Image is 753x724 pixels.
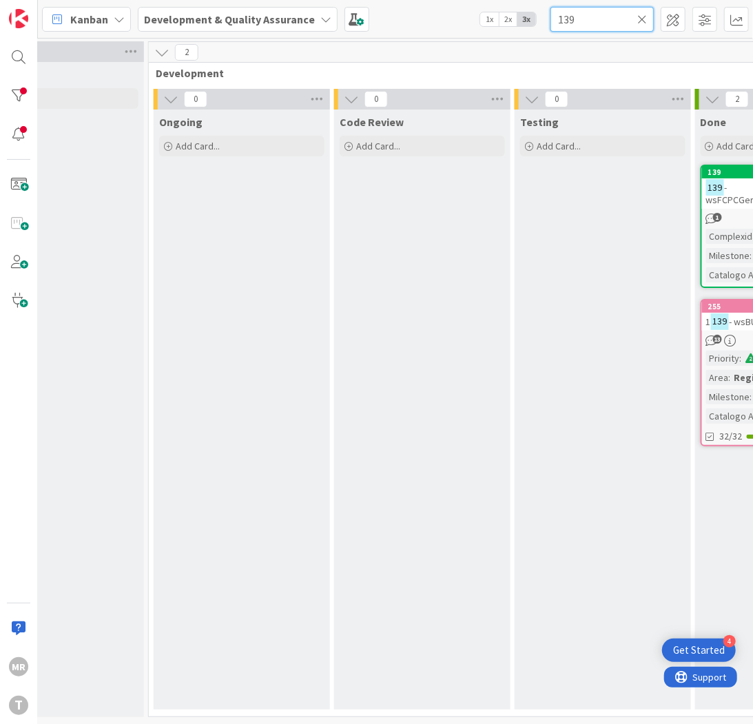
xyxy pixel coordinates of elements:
span: : [729,370,731,385]
span: Ongoing [159,115,203,129]
span: 1x [480,12,499,26]
span: 1 [713,213,722,222]
div: MR [9,657,28,676]
span: 0 [184,91,207,107]
span: 0 [545,91,568,107]
span: 0 [364,91,388,107]
span: : [750,248,752,263]
div: Open Get Started checklist, remaining modules: 4 [662,639,736,662]
span: Kanban [70,11,108,28]
span: Add Card... [537,140,581,152]
img: Visit kanbanzone.com [9,9,28,28]
span: Add Card... [356,140,400,152]
div: Milestone [706,389,750,404]
div: Get Started [673,643,725,657]
span: Support [29,2,63,19]
span: 2 [175,44,198,61]
span: 2 [725,91,749,107]
div: Priority [706,351,740,366]
span: Add Card... [176,140,220,152]
div: T [9,696,28,715]
b: Development & Quality Assurance [144,12,315,26]
span: 32/32 [720,429,743,444]
span: : [750,389,752,404]
input: Quick Filter... [550,7,654,32]
div: 4 [723,635,736,648]
mark: 139 [711,313,729,329]
span: 13 [713,335,722,344]
span: 3x [517,12,536,26]
div: Milestone [706,248,750,263]
span: 2x [499,12,517,26]
span: 1 [706,316,711,328]
span: : [740,351,742,366]
mark: 139 [706,179,724,195]
span: Testing [520,115,559,129]
span: Done [701,115,727,129]
span: Code Review [340,115,404,129]
div: Area [706,370,729,385]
